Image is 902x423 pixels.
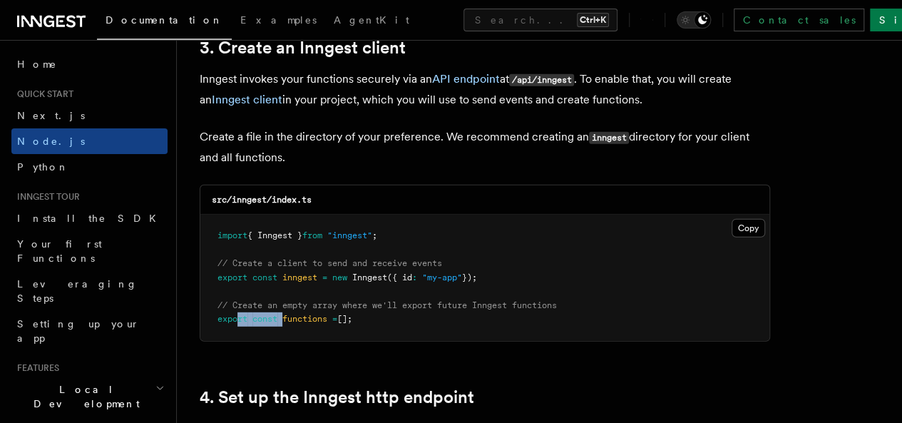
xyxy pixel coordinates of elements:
[337,314,352,324] span: [];
[252,314,277,324] span: const
[217,272,247,282] span: export
[282,272,317,282] span: inngest
[17,318,140,344] span: Setting up your app
[97,4,232,40] a: Documentation
[387,272,412,282] span: ({ id
[332,314,337,324] span: =
[327,230,372,240] span: "inngest"
[11,154,168,180] a: Python
[372,230,377,240] span: ;
[17,161,69,173] span: Python
[200,387,474,407] a: 4. Set up the Inngest http endpoint
[217,230,247,240] span: import
[11,51,168,77] a: Home
[509,74,574,86] code: /api/inngest
[432,72,500,86] a: API endpoint
[732,219,765,238] button: Copy
[11,191,80,203] span: Inngest tour
[11,231,168,271] a: Your first Functions
[412,272,417,282] span: :
[734,9,864,31] a: Contact sales
[422,272,462,282] span: "my-app"
[217,258,442,268] span: // Create a client to send and receive events
[302,230,322,240] span: from
[11,311,168,351] a: Setting up your app
[11,271,168,311] a: Leveraging Steps
[11,88,73,100] span: Quick start
[11,128,168,154] a: Node.js
[106,14,223,26] span: Documentation
[11,377,168,417] button: Local Development
[352,272,387,282] span: Inngest
[17,57,57,71] span: Home
[589,132,629,144] code: inngest
[577,13,609,27] kbd: Ctrl+K
[200,38,406,58] a: 3. Create an Inngest client
[212,93,282,106] a: Inngest client
[252,272,277,282] span: const
[232,4,325,39] a: Examples
[463,9,617,31] button: Search...Ctrl+K
[217,300,557,310] span: // Create an empty array where we'll export future Inngest functions
[247,230,302,240] span: { Inngest }
[240,14,317,26] span: Examples
[212,195,312,205] code: src/inngest/index.ts
[334,14,409,26] span: AgentKit
[677,11,711,29] button: Toggle dark mode
[11,382,155,411] span: Local Development
[17,136,85,147] span: Node.js
[325,4,418,39] a: AgentKit
[17,213,165,224] span: Install the SDK
[11,205,168,231] a: Install the SDK
[332,272,347,282] span: new
[11,103,168,128] a: Next.js
[282,314,327,324] span: functions
[17,238,102,264] span: Your first Functions
[217,314,247,324] span: export
[17,110,85,121] span: Next.js
[322,272,327,282] span: =
[462,272,477,282] span: });
[11,362,59,374] span: Features
[200,69,770,110] p: Inngest invokes your functions securely via an at . To enable that, you will create an in your pr...
[200,127,770,168] p: Create a file in the directory of your preference. We recommend creating an directory for your cl...
[17,278,138,304] span: Leveraging Steps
